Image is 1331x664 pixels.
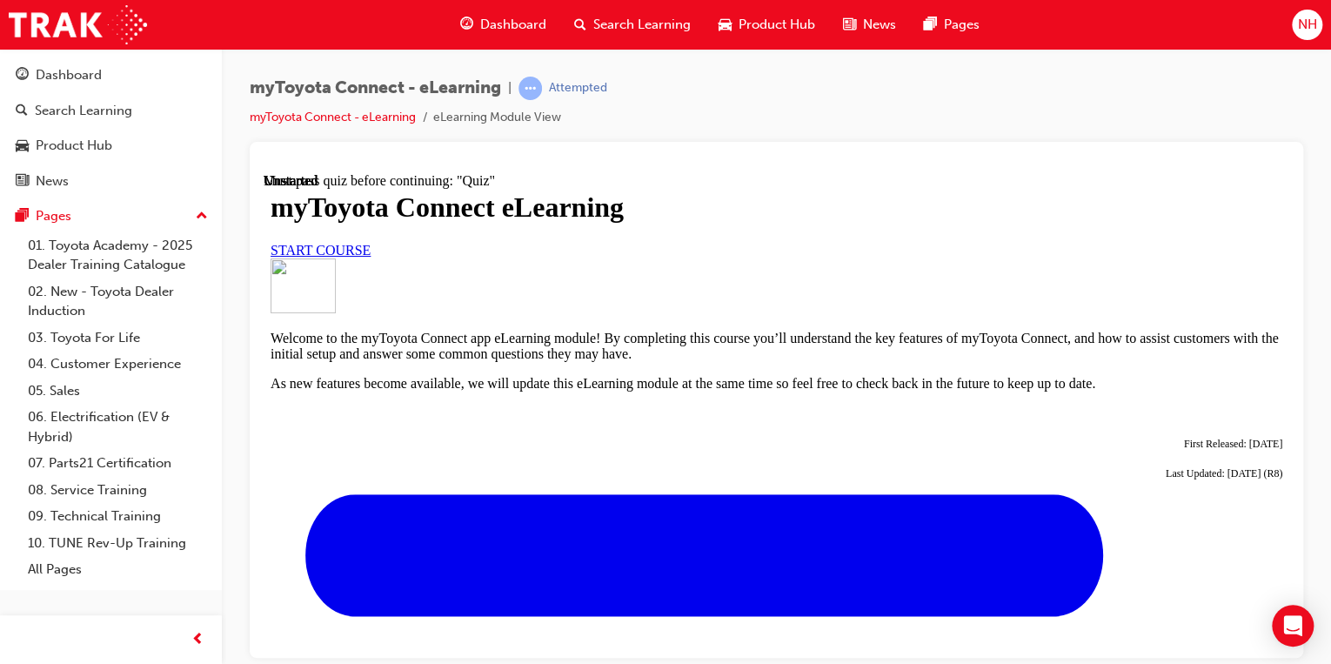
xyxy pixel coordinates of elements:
div: Attempted [549,80,607,97]
img: Trak [9,5,147,44]
span: myToyota Connect - eLearning [250,78,501,98]
span: search-icon [574,14,586,36]
span: search-icon [16,104,28,119]
li: eLearning Module View [433,108,561,128]
div: Dashboard [36,65,102,85]
span: guage-icon [16,68,29,84]
a: All Pages [21,556,215,583]
a: car-iconProduct Hub [705,7,829,43]
a: 10. TUNE Rev-Up Training [21,530,215,557]
span: news-icon [843,14,856,36]
span: news-icon [16,174,29,190]
a: myToyota Connect - eLearning [250,110,416,124]
p: Welcome to the myToyota Connect app eLearning module! By completing this course you’ll understand... [7,158,1019,189]
span: | [508,78,512,98]
a: News [7,165,215,198]
a: Product Hub [7,130,215,162]
a: 01. Toyota Academy - 2025 Dealer Training Catalogue [21,232,215,278]
span: up-icon [196,205,208,228]
span: Search Learning [593,15,691,35]
a: 03. Toyota For Life [21,325,215,352]
span: car-icon [16,138,29,154]
button: Pages [7,200,215,232]
span: Product Hub [739,15,815,35]
span: NH [1297,15,1316,35]
a: 09. Technical Training [21,503,215,530]
div: Search Learning [35,101,132,121]
a: 04. Customer Experience [21,351,215,378]
button: DashboardSearch LearningProduct HubNews [7,56,215,200]
span: Pages [944,15,980,35]
a: 07. Parts21 Certification [21,450,215,477]
button: NH [1292,10,1322,40]
a: pages-iconPages [910,7,993,43]
a: 02. New - Toyota Dealer Induction [21,278,215,325]
span: Dashboard [480,15,546,35]
a: START COURSE [7,70,107,84]
a: 06. Electrification (EV & Hybrid) [21,404,215,450]
h1: myToyota Connect eLearning [7,18,1019,50]
a: 08. Service Training [21,477,215,504]
span: guage-icon [460,14,473,36]
span: Last Updated: [DATE] (R8) [902,294,1019,306]
div: Open Intercom Messenger [1272,605,1314,647]
a: Search Learning [7,95,215,127]
p: As new features become available, we will update this eLearning module at the same time so feel f... [7,203,1019,218]
span: pages-icon [924,14,937,36]
div: News [36,171,69,191]
span: First Released: [DATE] [920,265,1019,277]
div: Pages [36,206,71,226]
a: guage-iconDashboard [446,7,560,43]
span: learningRecordVerb_ATTEMPT-icon [518,77,542,100]
span: car-icon [719,14,732,36]
a: Dashboard [7,59,215,91]
div: Product Hub [36,136,112,156]
span: pages-icon [16,209,29,225]
a: news-iconNews [829,7,910,43]
span: prev-icon [191,629,204,651]
span: News [863,15,896,35]
a: 05. Sales [21,378,215,405]
a: search-iconSearch Learning [560,7,705,43]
